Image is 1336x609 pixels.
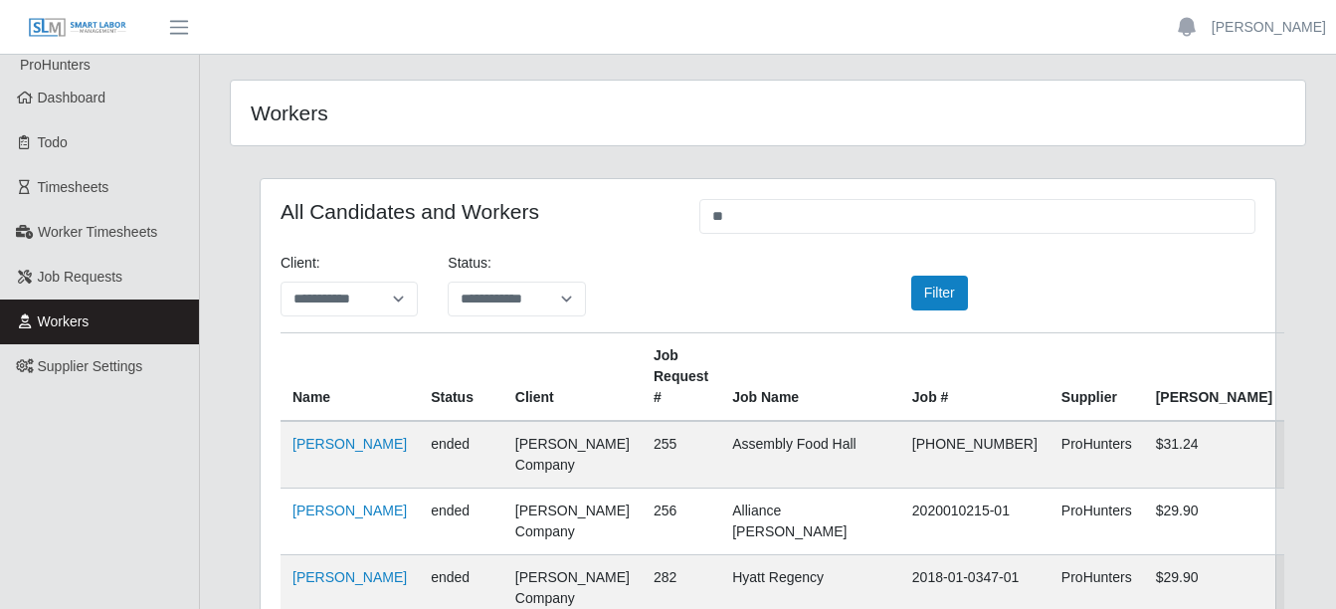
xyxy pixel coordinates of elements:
[38,179,109,195] span: Timesheets
[281,253,320,274] label: Client:
[503,333,642,422] th: Client
[20,57,91,73] span: ProHunters
[38,224,157,240] span: Worker Timesheets
[292,503,407,518] a: [PERSON_NAME]
[720,421,900,489] td: Assembly Food Hall
[281,333,419,422] th: Name
[419,489,503,555] td: ended
[1144,333,1284,422] th: [PERSON_NAME]
[419,421,503,489] td: ended
[38,90,106,105] span: Dashboard
[642,333,720,422] th: Job Request #
[1050,333,1144,422] th: Supplier
[1144,489,1284,555] td: $29.90
[38,269,123,285] span: Job Requests
[911,276,968,310] button: Filter
[251,101,665,125] h4: Workers
[642,421,720,489] td: 255
[28,17,127,39] img: SLM Logo
[281,199,669,224] h4: All Candidates and Workers
[503,489,642,555] td: [PERSON_NAME] Company
[419,333,503,422] th: Status
[1050,421,1144,489] td: ProHunters
[900,333,1050,422] th: Job #
[292,569,407,585] a: [PERSON_NAME]
[642,489,720,555] td: 256
[900,421,1050,489] td: [PHONE_NUMBER]
[900,489,1050,555] td: 2020010215-01
[1144,421,1284,489] td: $31.24
[38,313,90,329] span: Workers
[38,134,68,150] span: Todo
[720,333,900,422] th: Job Name
[448,253,491,274] label: Status:
[720,489,900,555] td: Alliance [PERSON_NAME]
[1212,17,1326,38] a: [PERSON_NAME]
[38,358,143,374] span: Supplier Settings
[292,436,407,452] a: [PERSON_NAME]
[1050,489,1144,555] td: ProHunters
[503,421,642,489] td: [PERSON_NAME] Company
